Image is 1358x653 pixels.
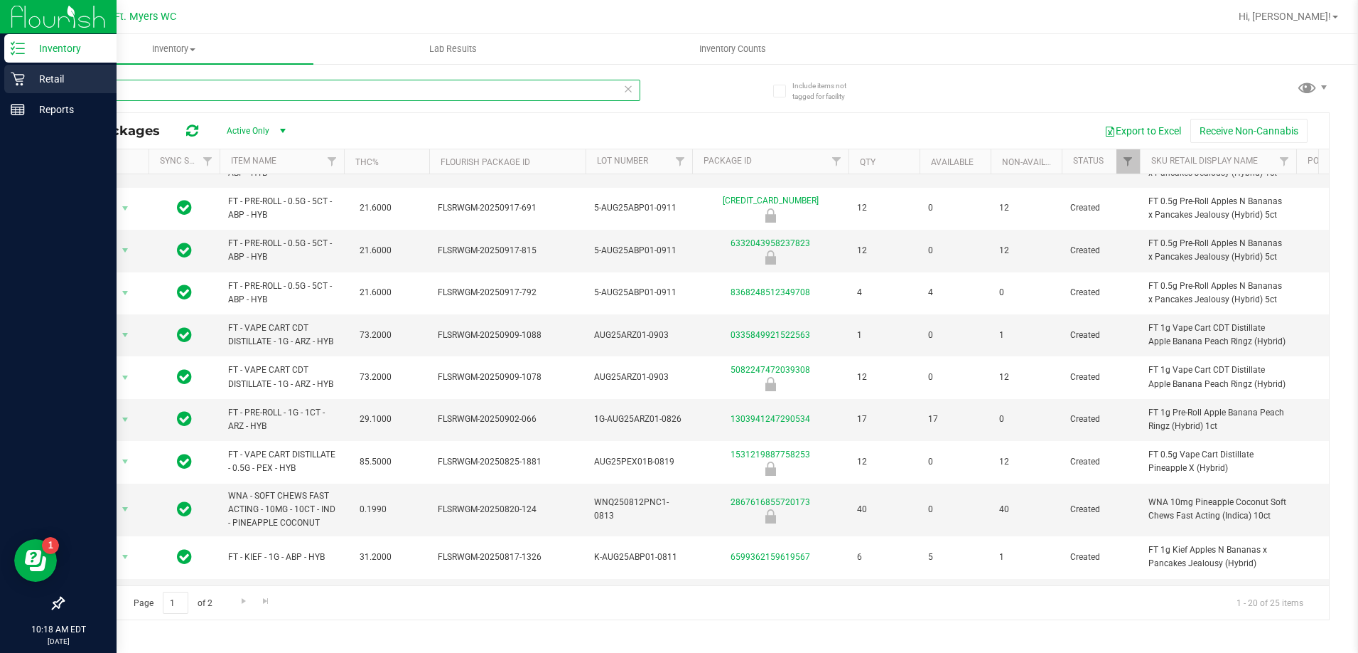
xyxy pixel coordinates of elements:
[857,244,911,258] span: 12
[928,329,982,342] span: 0
[177,367,192,387] span: In Sync
[731,552,810,562] a: 6599362159619567
[857,413,911,426] span: 17
[117,410,134,430] span: select
[25,101,110,118] p: Reports
[999,503,1053,516] span: 40
[228,448,335,475] span: FT - VAPE CART DISTILLATE - 0.5G - PEX - HYB
[352,499,394,520] span: 0.1990
[857,286,911,299] span: 4
[1151,156,1258,166] a: Sku Retail Display Name
[320,149,344,174] a: Filter
[228,363,335,391] span: FT - VAPE CART CDT DISTILLATE - 1G - ARZ - HYB
[1148,195,1288,222] span: FT 0.5g Pre-Roll Apples N Bananas x Pancakes Jealousy (Hybrid) 5ct
[857,503,911,516] span: 40
[352,198,399,218] span: 21.6000
[228,195,335,222] span: FT - PRE-ROLL - 0.5G - 5CT - ABP - HYB
[117,198,134,218] span: select
[1070,455,1131,469] span: Created
[438,455,577,469] span: FLSRWGM-20250825-1881
[1070,413,1131,426] span: Created
[593,34,872,64] a: Inventory Counts
[11,102,25,117] inline-svg: Reports
[74,123,174,139] span: All Packages
[731,497,810,507] a: 2867616855720173
[438,201,577,215] span: FLSRWGM-20250917-691
[352,452,399,472] span: 85.5000
[999,413,1053,426] span: 0
[410,43,496,55] span: Lab Results
[1148,543,1288,570] span: FT 1g Kief Apples N Bananas x Pancakes Jealousy (Hybrid)
[928,413,982,426] span: 17
[25,70,110,87] p: Retail
[690,462,851,476] div: Newly Received
[160,156,215,166] a: Sync Status
[352,282,399,303] span: 21.6000
[928,503,982,516] span: 0
[931,157,974,167] a: Available
[42,537,59,554] iframe: Resource center unread badge
[256,592,276,611] a: Go to the last page
[233,592,254,611] a: Go to the next page
[25,40,110,57] p: Inventory
[228,322,335,349] span: FT - VAPE CART CDT DISTILLATE - 1G - ARZ - HYB
[623,80,633,98] span: Clear
[928,371,982,384] span: 0
[1002,157,1065,167] a: Non-Available
[594,455,684,469] span: AUG25PEX01B-0819
[177,452,192,472] span: In Sync
[117,283,134,303] span: select
[117,452,134,472] span: select
[177,547,192,567] span: In Sync
[731,238,810,248] a: 6332043958237823
[999,201,1053,215] span: 12
[63,80,640,101] input: Search Package ID, Item Name, SKU, Lot or Part Number...
[1273,149,1296,174] a: Filter
[1148,237,1288,264] span: FT 0.5g Pre-Roll Apples N Bananas x Pancakes Jealousy (Hybrid) 5ct
[825,149,848,174] a: Filter
[594,413,684,426] span: 1G-AUG25ARZ01-0826
[1070,201,1131,215] span: Created
[731,414,810,424] a: 1303941247290534
[117,368,134,388] span: select
[6,623,110,636] p: 10:18 AM EDT
[1239,11,1331,22] span: Hi, [PERSON_NAME]!
[1148,448,1288,475] span: FT 0.5g Vape Cart Distillate Pineapple X (Hybrid)
[438,329,577,342] span: FLSRWGM-20250909-1088
[196,149,220,174] a: Filter
[117,325,134,345] span: select
[928,455,982,469] span: 0
[690,208,851,223] div: Newly Received
[117,240,134,260] span: select
[690,250,851,265] div: Newly Received
[857,371,911,384] span: 12
[352,547,399,568] span: 31.2000
[11,41,25,55] inline-svg: Inventory
[228,280,335,307] span: FT - PRE-ROLL - 0.5G - 5CT - ABP - HYB
[1148,363,1288,391] span: FT 1g Vape Cart CDT Distillate Apple Banana Peach Ringz (Hybrid)
[438,551,577,564] span: FLSRWGM-20250817-1326
[352,240,399,261] span: 21.6000
[857,201,911,215] span: 12
[594,201,684,215] span: 5-AUG25ABP01-0911
[352,409,399,430] span: 29.1000
[999,286,1053,299] span: 0
[1148,406,1288,433] span: FT 1g Pre-Roll Apple Banana Peach Ringz (Hybrid) 1ct
[1070,551,1131,564] span: Created
[34,34,313,64] a: Inventory
[999,551,1053,564] span: 1
[669,149,692,174] a: Filter
[1070,244,1131,258] span: Created
[723,196,819,206] a: [CREDIT_CARD_NUMBER]
[117,547,134,567] span: select
[114,11,176,23] span: Ft. Myers WC
[597,156,648,166] a: Lot Number
[731,450,810,460] a: 1531219887758253
[594,286,684,299] span: 5-AUG25ABP01-0911
[594,496,684,523] span: WNQ250812PNC1-0813
[1070,371,1131,384] span: Created
[928,551,982,564] span: 5
[860,157,875,167] a: Qty
[14,539,57,582] iframe: Resource center
[438,244,577,258] span: FLSRWGM-20250917-815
